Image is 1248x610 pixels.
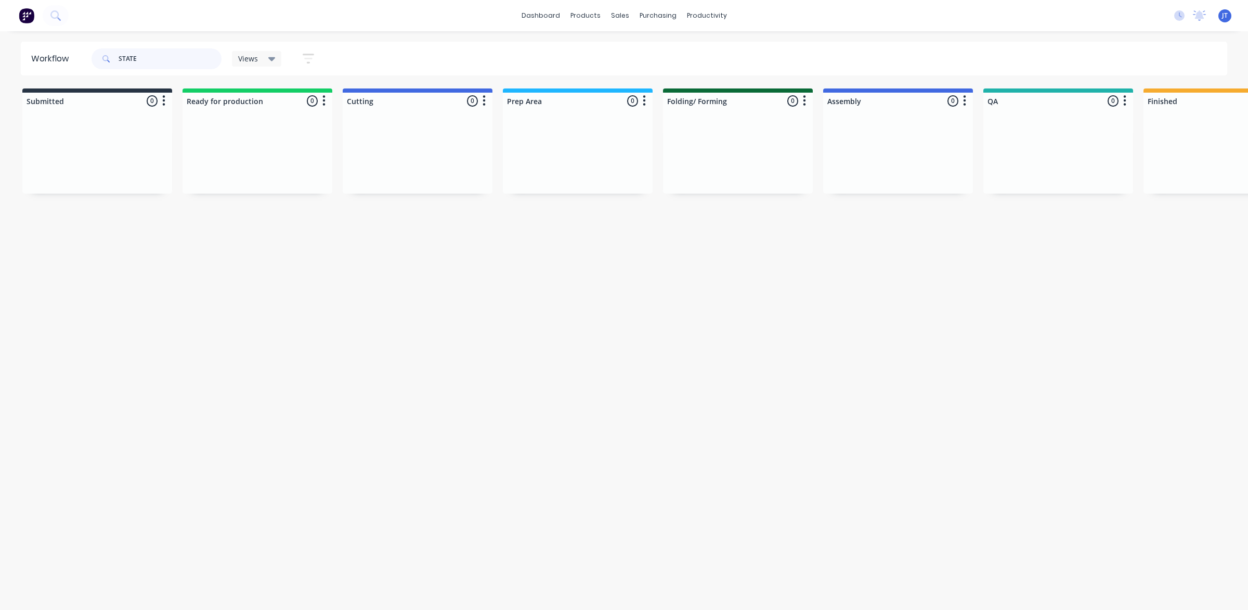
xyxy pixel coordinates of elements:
span: JT [1222,11,1228,20]
img: Factory [19,8,34,23]
div: purchasing [634,8,682,23]
span: Views [238,53,258,64]
a: dashboard [516,8,565,23]
input: Search for orders... [119,48,222,69]
div: products [565,8,606,23]
div: Workflow [31,53,74,65]
div: productivity [682,8,732,23]
div: sales [606,8,634,23]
